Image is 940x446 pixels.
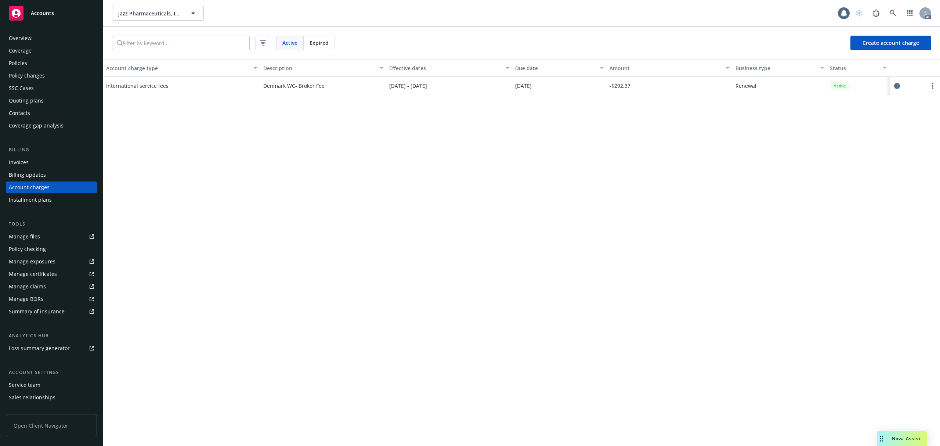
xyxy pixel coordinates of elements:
button: Due date [512,59,607,77]
button: Status [827,59,890,77]
div: Sales relationships [9,392,55,403]
button: Nova Assist [877,431,927,446]
input: Filter by keyword... [123,36,249,50]
a: Accounts [6,3,97,24]
div: Status [830,64,879,72]
a: Quoting plans [6,95,97,107]
button: Business type [733,59,827,77]
div: Summary of insurance [9,306,65,317]
div: Manage exposures [9,256,55,267]
div: Effective dates [389,64,501,72]
span: Create account charge [863,39,919,46]
a: Search [886,6,900,21]
a: Overview [6,32,97,44]
a: Loss summary generator [6,342,97,354]
div: Installment plans [9,194,52,206]
div: Service team [9,379,40,391]
a: Manage files [6,231,97,242]
div: Active [830,81,850,90]
button: Account charge type [103,59,260,77]
span: International service fees [106,82,169,90]
div: Policy changes [9,70,45,82]
span: -$292.37 [610,82,630,90]
div: Contacts [9,107,30,119]
div: Manage files [9,231,40,242]
a: Account charges [6,181,97,193]
span: [DATE] - [DATE] [389,82,427,90]
span: Expired [310,39,329,47]
a: more [928,82,937,90]
a: Policy checking [6,243,97,255]
a: Switch app [903,6,917,21]
div: SSC Cases [9,82,34,94]
div: Manage certificates [9,268,57,280]
a: Installment plans [6,194,97,206]
div: Tools [6,220,97,228]
span: Accounts [31,10,54,16]
a: Contacts [6,107,97,119]
a: Manage certificates [6,268,97,280]
div: Coverage [9,45,32,57]
span: Nova Assist [892,435,921,442]
a: Sales relationships [6,392,97,403]
div: Business type [735,64,816,72]
div: Amount [610,64,722,72]
a: Service team [6,379,97,391]
div: Due date [515,64,596,72]
a: Manage BORs [6,293,97,305]
div: Description [263,64,375,72]
button: Description [260,59,386,77]
a: Start snowing [852,6,867,21]
a: Summary of insurance [6,306,97,317]
span: Renewal [735,82,756,90]
a: Coverage gap analysis [6,120,97,132]
a: circleInformation [893,82,901,90]
a: Manage exposures [6,256,97,267]
button: Jazz Pharmaceuticals, Inc. [112,6,204,21]
a: Policies [6,57,97,69]
div: Loss summary generator [9,342,70,354]
a: SSC Cases [6,82,97,94]
div: Billing updates [9,169,46,181]
div: Invoices [9,157,29,168]
div: Manage claims [9,281,46,292]
span: Jazz Pharmaceuticals, Inc. [118,10,182,17]
div: Account charge type [106,64,249,72]
div: Policy checking [9,243,46,255]
a: Report a Bug [869,6,883,21]
div: Account settings [6,369,97,376]
span: [DATE] [515,82,532,90]
span: Denmark WC- Broker Fee [263,82,325,90]
div: Overview [9,32,32,44]
button: Create account charge [850,36,931,50]
a: Billing updates [6,169,97,181]
div: Billing [6,146,97,154]
div: Drag to move [877,431,886,446]
div: Analytics hub [6,332,97,339]
div: Related accounts [9,404,51,416]
div: Coverage gap analysis [9,120,64,132]
div: Manage BORs [9,293,43,305]
span: Open Client Navigator [6,414,97,437]
div: Account charges [9,181,50,193]
div: Policies [9,57,27,69]
a: Policy changes [6,70,97,82]
span: Active [282,39,297,47]
a: Invoices [6,157,97,168]
button: Amount [607,59,733,77]
a: Related accounts [6,404,97,416]
button: Effective dates [386,59,512,77]
a: Manage claims [6,281,97,292]
svg: Search [117,40,123,46]
a: Coverage [6,45,97,57]
div: Quoting plans [9,95,44,107]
